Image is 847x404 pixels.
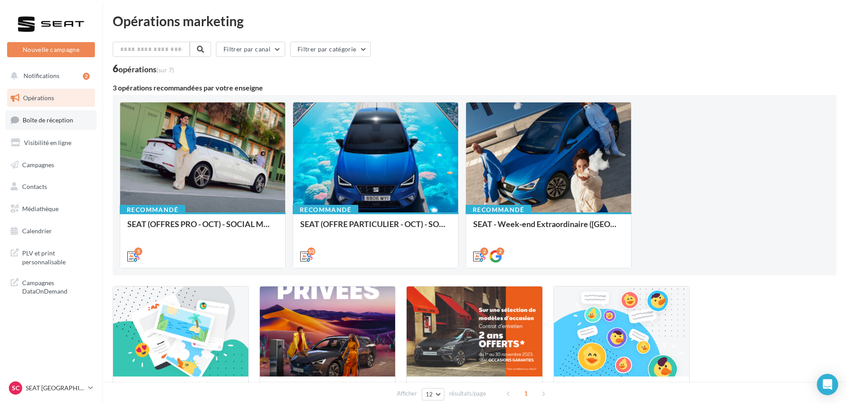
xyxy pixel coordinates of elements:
[5,222,97,240] a: Calendrier
[23,116,73,124] span: Boîte de réception
[466,205,531,215] div: Recommandé
[5,110,97,129] a: Boîte de réception
[22,161,54,168] span: Campagnes
[496,247,504,255] div: 2
[293,205,358,215] div: Recommandé
[5,273,97,299] a: Campagnes DataOnDemand
[300,220,451,237] div: SEAT (OFFRE PARTICULIER - OCT) - SOCIAL MEDIA
[22,277,91,296] span: Campagnes DataOnDemand
[817,374,838,395] div: Open Intercom Messenger
[113,14,836,27] div: Opérations marketing
[113,84,836,91] div: 3 opérations recommandées par votre enseigne
[23,94,54,102] span: Opérations
[426,391,433,398] span: 12
[307,247,315,255] div: 10
[24,139,71,146] span: Visibilité en ligne
[26,384,85,392] p: SEAT [GEOGRAPHIC_DATA]
[12,384,20,392] span: SC
[397,389,417,398] span: Afficher
[127,220,278,237] div: SEAT (OFFRES PRO - OCT) - SOCIAL MEDIA
[7,42,95,57] button: Nouvelle campagne
[134,247,142,255] div: 5
[473,220,624,237] div: SEAT - Week-end Extraordinaire ([GEOGRAPHIC_DATA]) - OCTOBRE
[157,66,174,74] span: (sur 7)
[480,247,488,255] div: 2
[5,156,97,174] a: Campagnes
[5,243,97,270] a: PLV et print personnalisable
[24,72,59,79] span: Notifications
[22,227,52,235] span: Calendrier
[83,73,90,80] div: 2
[118,65,174,73] div: opérations
[216,42,285,57] button: Filtrer par canal
[5,133,97,152] a: Visibilité en ligne
[5,89,97,107] a: Opérations
[22,183,47,190] span: Contacts
[519,386,533,400] span: 1
[22,247,91,266] span: PLV et print personnalisable
[120,205,185,215] div: Recommandé
[290,42,371,57] button: Filtrer par catégorie
[5,200,97,218] a: Médiathèque
[449,389,486,398] span: résultats/page
[5,67,93,85] button: Notifications 2
[5,177,97,196] a: Contacts
[422,388,444,400] button: 12
[7,380,95,396] a: SC SEAT [GEOGRAPHIC_DATA]
[113,64,174,74] div: 6
[22,205,59,212] span: Médiathèque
